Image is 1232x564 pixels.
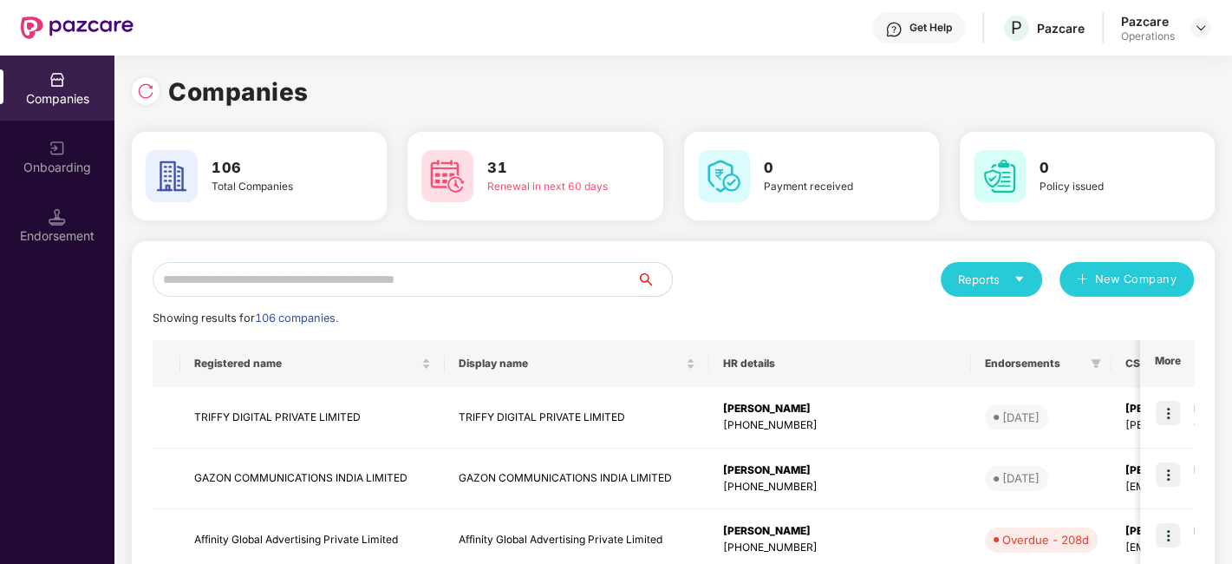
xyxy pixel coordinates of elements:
[974,150,1026,202] img: svg+xml;base64,PHN2ZyB4bWxucz0iaHR0cDovL3d3dy53My5vcmcvMjAwMC9zdmciIHdpZHRoPSI2MCIgaGVpZ2h0PSI2MC...
[985,357,1084,371] span: Endorsements
[1002,531,1089,548] div: Overdue - 208d
[168,73,309,111] h1: Companies
[445,387,709,449] td: TRIFFY DIGITAL PRIVATE LIMITED
[698,150,750,202] img: svg+xml;base64,PHN2ZyB4bWxucz0iaHR0cDovL3d3dy53My5vcmcvMjAwMC9zdmciIHdpZHRoPSI2MCIgaGVpZ2h0PSI2MC...
[764,157,890,180] h3: 0
[709,340,971,387] th: HR details
[1014,273,1025,285] span: caret-down
[1156,462,1180,487] img: icon
[445,449,709,510] td: GAZON COMMUNICATIONS INDIA LIMITED
[421,150,473,202] img: svg+xml;base64,PHN2ZyB4bWxucz0iaHR0cDovL3d3dy53My5vcmcvMjAwMC9zdmciIHdpZHRoPSI2MCIgaGVpZ2h0PSI2MC...
[137,82,154,100] img: svg+xml;base64,PHN2ZyBpZD0iUmVsb2FkLTMyeDMyIiB4bWxucz0iaHR0cDovL3d3dy53My5vcmcvMjAwMC9zdmciIHdpZH...
[487,157,614,180] h3: 31
[764,179,890,195] div: Payment received
[1095,271,1177,288] span: New Company
[255,312,338,325] span: 106 companies.
[1087,353,1105,374] span: filter
[909,21,952,35] div: Get Help
[723,540,957,556] div: [PHONE_NUMBER]
[194,357,418,371] span: Registered name
[445,340,709,387] th: Display name
[723,479,957,495] div: [PHONE_NUMBER]
[1140,340,1194,387] th: More
[487,179,614,195] div: Renewal in next 60 days
[958,271,1025,288] div: Reports
[1040,157,1166,180] h3: 0
[723,401,957,417] div: [PERSON_NAME]
[212,179,338,195] div: Total Companies
[153,312,338,325] span: Showing results for
[1002,469,1040,487] div: [DATE]
[723,417,957,434] div: [PHONE_NUMBER]
[49,71,66,89] img: svg+xml;base64,PHN2ZyBpZD0iQ29tcGFuaWVzIiB4bWxucz0iaHR0cDovL3d3dy53My5vcmcvMjAwMC9zdmciIHdpZHRoPS...
[459,357,682,371] span: Display name
[180,340,445,387] th: Registered name
[49,140,66,157] img: svg+xml;base64,PHN2ZyB3aWR0aD0iMjAiIGhlaWdodD0iMjAiIHZpZXdCb3g9IjAgMCAyMCAyMCIgZmlsbD0ibm9uZSIgeG...
[636,262,673,297] button: search
[1121,30,1175,43] div: Operations
[1002,409,1040,426] div: [DATE]
[49,208,66,226] img: svg+xml;base64,PHN2ZyB3aWR0aD0iMTQuNSIgaGVpZ2h0PSIxNC41IiB2aWV3Qm94PSIwIDAgMTYgMTYiIGZpbGw9Im5vbm...
[180,387,445,449] td: TRIFFY DIGITAL PRIVATE LIMITED
[146,150,198,202] img: svg+xml;base64,PHN2ZyB4bWxucz0iaHR0cDovL3d3dy53My5vcmcvMjAwMC9zdmciIHdpZHRoPSI2MCIgaGVpZ2h0PSI2MC...
[1156,523,1180,548] img: icon
[885,21,903,38] img: svg+xml;base64,PHN2ZyBpZD0iSGVscC0zMngzMiIgeG1sbnM9Imh0dHA6Ly93d3cudzMub3JnLzIwMDAvc3ZnIiB3aWR0aD...
[1011,17,1022,38] span: P
[1077,273,1088,287] span: plus
[1059,262,1194,297] button: plusNew Company
[21,16,134,39] img: New Pazcare Logo
[1091,358,1101,369] span: filter
[1156,401,1180,425] img: icon
[723,523,957,540] div: [PERSON_NAME]
[1037,20,1085,36] div: Pazcare
[212,157,338,180] h3: 106
[723,462,957,479] div: [PERSON_NAME]
[1040,179,1166,195] div: Policy issued
[636,272,672,286] span: search
[180,449,445,510] td: GAZON COMMUNICATIONS INDIA LIMITED
[1194,21,1208,35] img: svg+xml;base64,PHN2ZyBpZD0iRHJvcGRvd24tMzJ4MzIiIHhtbG5zPSJodHRwOi8vd3d3LnczLm9yZy8yMDAwL3N2ZyIgd2...
[1121,13,1175,30] div: Pazcare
